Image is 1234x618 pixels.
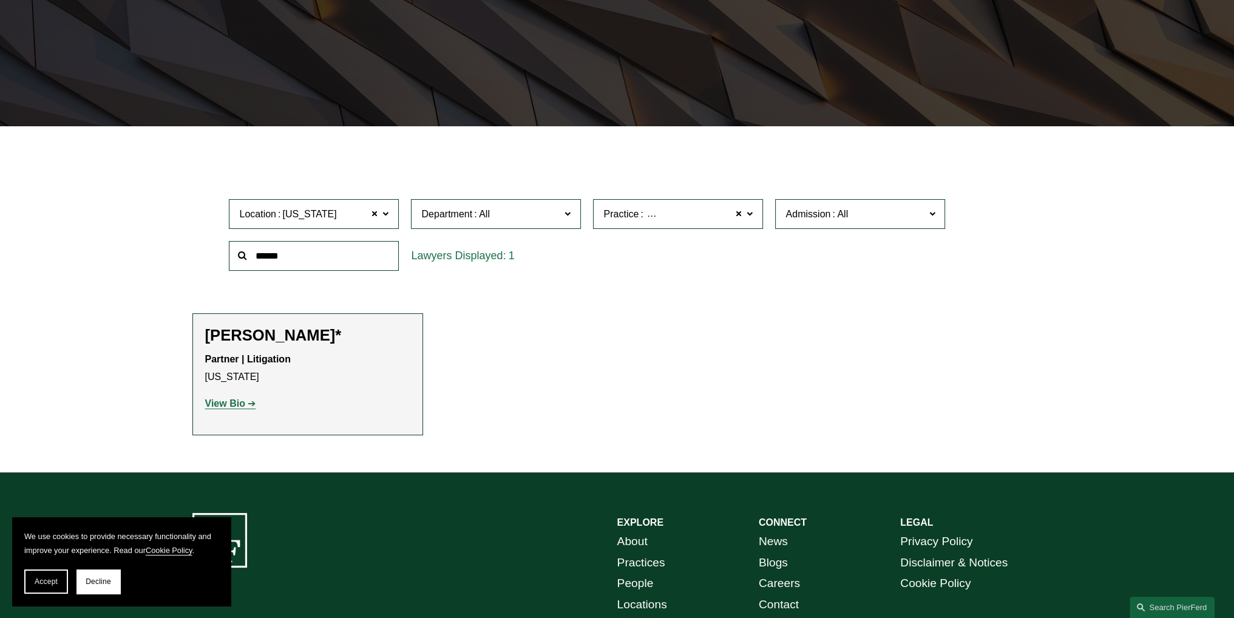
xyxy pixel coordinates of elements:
[900,552,1008,574] a: Disclaimer & Notices
[900,517,933,528] strong: LEGAL
[900,531,972,552] a: Privacy Policy
[421,209,472,219] span: Department
[282,206,336,222] span: [US_STATE]
[12,517,231,606] section: Cookie banner
[146,546,192,555] a: Cookie Policy
[205,398,256,409] a: View Bio
[86,577,111,586] span: Decline
[76,569,120,594] button: Decline
[1130,597,1215,618] a: Search this site
[239,209,276,219] span: Location
[617,531,648,552] a: About
[759,517,807,528] strong: CONNECT
[205,326,410,345] h2: [PERSON_NAME]*
[35,577,58,586] span: Accept
[900,573,971,594] a: Cookie Policy
[24,569,68,594] button: Accept
[205,351,410,386] p: [US_STATE]
[617,594,667,616] a: Locations
[645,206,784,222] span: Transactional Liability Insurance
[205,398,245,409] strong: View Bio
[617,573,654,594] a: People
[617,517,663,528] strong: EXPLORE
[759,573,800,594] a: Careers
[205,354,291,364] strong: Partner | Litigation
[759,531,788,552] a: News
[617,552,665,574] a: Practices
[785,209,830,219] span: Admission
[603,209,639,219] span: Practice
[759,552,788,574] a: Blogs
[509,250,515,262] span: 1
[759,594,799,616] a: Contact
[24,529,219,557] p: We use cookies to provide necessary functionality and improve your experience. Read our .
